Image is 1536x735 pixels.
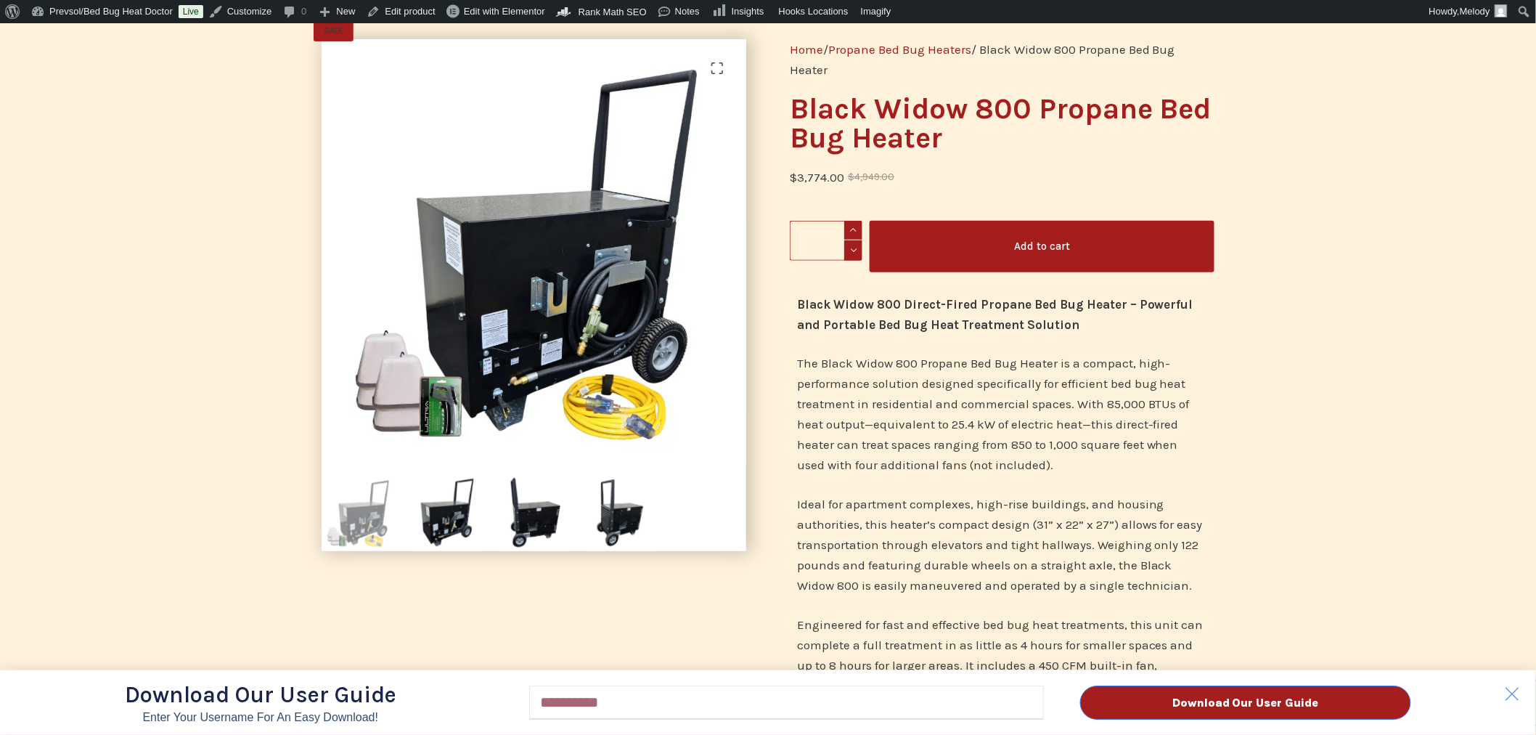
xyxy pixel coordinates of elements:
[125,712,396,723] p: Enter Your Username for an Easy Download!
[1460,6,1490,17] span: Melody
[579,7,647,17] span: Rank Math SEO
[1172,697,1319,709] span: Download Our User Guide
[464,6,545,17] span: Edit with Elementor
[12,6,55,49] button: Open LiveChat chat widget
[732,6,764,17] span: Insights
[179,5,203,18] a: Live
[125,682,396,708] span: Download Our User Guide
[1080,686,1411,720] button: Download Our User Guide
